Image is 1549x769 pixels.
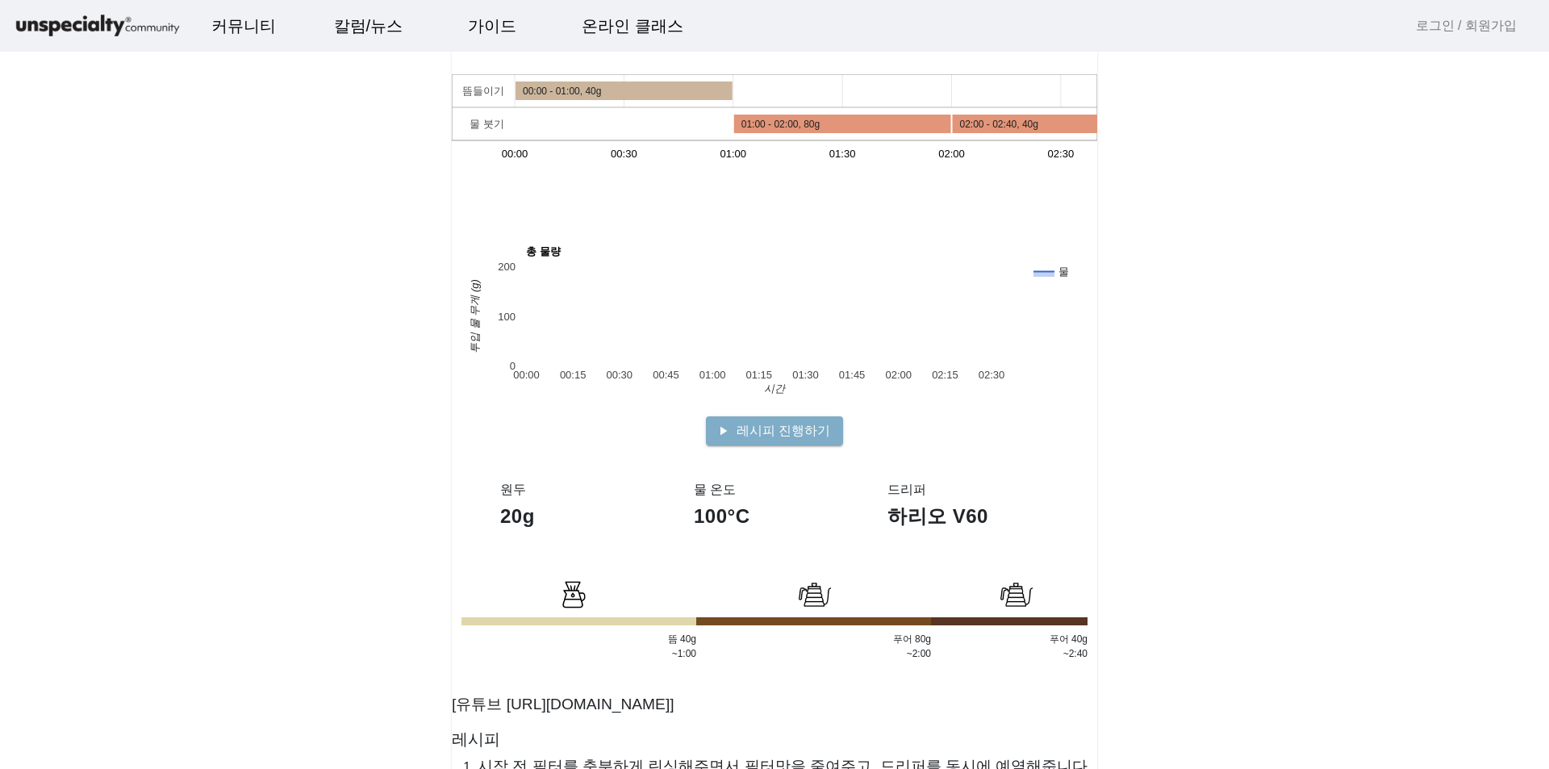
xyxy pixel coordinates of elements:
[106,512,208,552] a: 대화
[931,632,1088,646] p: 푸어 40g
[500,504,662,529] h1: 20g
[694,482,855,497] h3: 물 온도
[1058,265,1069,278] text: 물
[569,4,696,48] a: 온라인 클래스
[500,482,662,497] h3: 원두
[931,646,1088,661] p: ~2:40
[611,148,637,160] text: 00:30
[461,646,696,661] p: ~1:00
[498,311,516,323] text: 100
[560,369,587,381] text: 00:15
[1416,16,1517,36] a: 로그인 / 회원가입
[694,504,855,529] h1: 100°C
[887,482,1049,497] h3: 드리퍼
[737,421,830,441] span: 레시피 진행하기
[792,369,819,381] text: 01:30
[799,579,831,611] img: bloom
[523,86,601,97] text: 00:00 - 01:00, 40g
[5,512,106,552] a: 홈
[452,729,1097,749] h3: 레시피
[321,4,416,48] a: 칼럼/뉴스
[746,369,773,381] text: 01:15
[1000,579,1033,611] img: bloom
[452,236,1097,397] svg: A chart.
[502,148,528,160] text: 00:00
[452,693,1097,717] p: [유튜브 [URL][DOMAIN_NAME]]
[461,632,696,646] p: 뜸 40g
[513,369,540,381] text: 00:00
[148,537,167,550] span: 대화
[462,85,504,97] text: 뜸들이기
[510,360,516,372] text: 0
[498,261,516,273] text: 200
[455,4,529,48] a: 가이드
[720,148,746,160] text: 01:00
[607,369,633,381] text: 00:30
[885,369,912,381] text: 02:00
[653,369,679,381] text: 00:45
[829,148,856,160] text: 01:30
[452,74,1097,236] svg: A chart.
[839,369,866,381] text: 01:45
[938,148,965,160] text: 02:00
[526,245,562,257] text: 총 물량
[887,504,1049,529] h1: 하리오 V60
[469,279,481,353] text: 투입 물 무게 (g)
[696,632,931,646] p: 푸어 80g
[208,512,310,552] a: 설정
[249,536,269,549] span: 설정
[699,369,726,381] text: 01:00
[960,119,1038,130] text: 02:00 - 02:40, 40g
[932,369,958,381] text: 02:15
[198,4,289,48] a: 커뮤니티
[51,536,61,549] span: 홈
[979,369,1005,381] text: 02:30
[1048,148,1075,160] text: 02:30
[741,119,820,130] text: 01:00 - 02:00, 80g
[706,416,843,445] button: 레시피 진행하기
[557,579,589,611] img: bloom
[764,382,787,395] text: 시간
[696,646,931,661] p: ~2:00
[13,12,182,40] img: logo
[470,118,504,130] text: 물 붓기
